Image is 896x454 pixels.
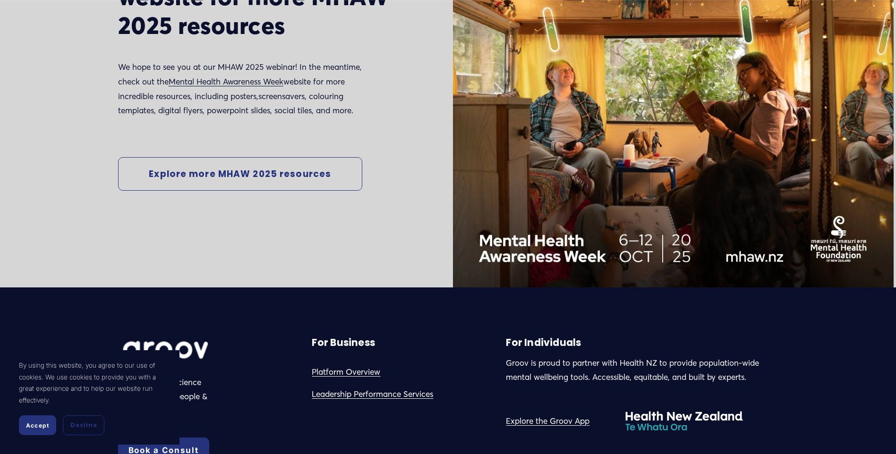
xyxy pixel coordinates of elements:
[118,76,353,115] span: website for more incredible resources, including posters,screensavers, colouring templates, digit...
[70,421,97,429] span: Decline
[312,336,375,349] strong: For Business
[506,414,589,429] a: Explore the Groov App
[169,76,283,86] a: Mental Health Awareness Week
[506,336,581,349] strong: For Individuals
[118,157,362,191] a: Explore more MHAW 2025 resources
[312,387,433,402] a: Leadership Performance Services
[26,422,49,429] span: Accept
[9,350,179,445] section: Cookie banner
[312,365,380,379] a: Platform Overview
[506,356,778,385] p: Groov is proud to partner with Health NZ to provide population-wide mental wellbeing tools. Acces...
[63,415,104,435] button: Decline
[19,415,56,435] button: Accept
[118,62,364,86] span: We hope to see you at our MHAW 2025 webinar! In the meantime, check out the
[19,360,170,406] p: By using this website, you agree to our use of cookies. We use cookies to provide you with a grea...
